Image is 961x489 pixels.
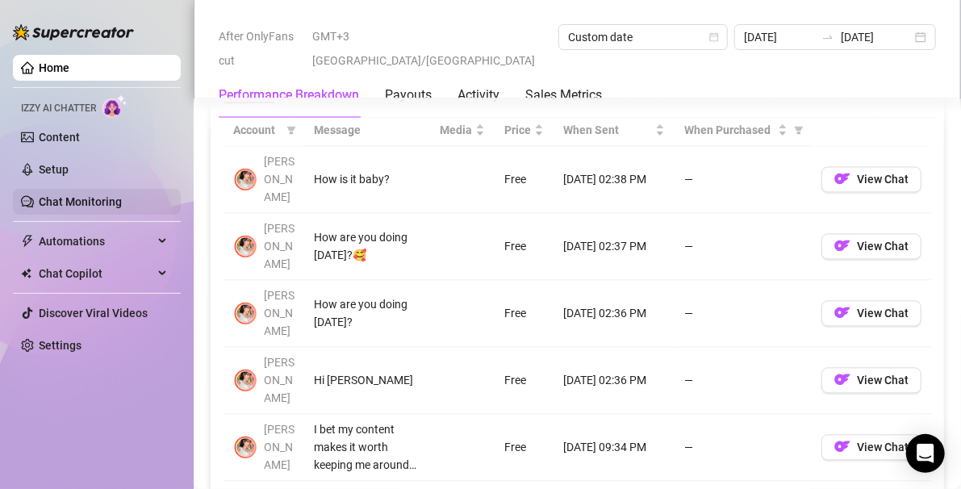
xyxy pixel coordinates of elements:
a: Chat Monitoring [39,195,122,208]
span: View Chat [857,173,909,186]
td: [DATE] 02:36 PM [554,347,675,414]
span: to [821,31,834,44]
input: Start date [744,28,815,46]
span: [PERSON_NAME] [264,155,295,203]
span: [PERSON_NAME] [264,356,295,404]
td: [DATE] 02:38 PM [554,146,675,213]
a: OFView Chat [821,444,921,457]
td: [DATE] 02:36 PM [554,280,675,347]
button: OFView Chat [821,300,921,326]
a: Discover Viral Videos [39,307,148,320]
a: Settings [39,339,81,352]
a: Home [39,61,69,74]
th: Message [304,115,430,146]
input: End date [841,28,912,46]
a: Content [39,131,80,144]
img: 𝖍𝖔𝖑𝖑𝖞 [234,369,257,391]
div: I bet my content makes it worth keeping me around?🙈 [314,420,420,474]
a: OFView Chat [821,310,921,323]
span: Price [504,121,531,139]
button: OFView Chat [821,367,921,393]
td: — [675,213,812,280]
span: Chat Copilot [39,261,153,286]
div: Sales Metrics [525,86,602,105]
span: calendar [709,32,719,42]
button: OFView Chat [821,166,921,192]
td: [DATE] 02:37 PM [554,213,675,280]
div: Performance Breakdown [219,86,359,105]
th: Media [430,115,495,146]
span: View Chat [857,374,909,387]
img: 𝖍𝖔𝖑𝖑𝖞 [234,436,257,458]
td: Free [495,414,554,481]
span: filter [286,125,296,135]
td: — [675,414,812,481]
button: OFView Chat [821,233,921,259]
img: 𝖍𝖔𝖑𝖑𝖞 [234,235,257,257]
img: Chat Copilot [21,268,31,279]
span: filter [791,118,807,142]
img: 𝖍𝖔𝖑𝖑𝖞 [234,302,257,324]
img: OF [834,237,850,253]
td: Free [495,213,554,280]
div: Payouts [385,86,432,105]
span: When Purchased [684,121,775,139]
span: Media [440,121,472,139]
span: After OnlyFans cut [219,24,303,73]
img: logo-BBDzfeDw.svg [13,24,134,40]
div: Activity [458,86,499,105]
a: OFView Chat [821,243,921,256]
img: OF [834,371,850,387]
button: OFView Chat [821,434,921,460]
th: When Sent [554,115,675,146]
span: [PERSON_NAME] [264,289,295,337]
span: When Sent [563,121,652,139]
div: How are you doing [DATE]?🥰 [314,228,420,264]
a: Setup [39,163,69,176]
span: Automations [39,228,153,254]
span: View Chat [857,441,909,453]
th: Price [495,115,554,146]
td: — [675,280,812,347]
td: Free [495,347,554,414]
span: GMT+3 [GEOGRAPHIC_DATA]/[GEOGRAPHIC_DATA] [312,24,549,73]
img: OF [834,438,850,454]
img: OF [834,170,850,186]
span: filter [794,125,804,135]
span: [PERSON_NAME] [264,222,295,270]
div: How are you doing [DATE]? [314,295,420,331]
td: [DATE] 09:34 PM [554,414,675,481]
span: [PERSON_NAME] [264,423,295,471]
a: OFView Chat [821,377,921,390]
img: 𝖍𝖔𝖑𝖑𝖞 [234,168,257,190]
th: When Purchased [675,115,812,146]
td: — [675,347,812,414]
span: Custom date [568,25,718,49]
div: How is it baby? [314,170,420,188]
img: OF [834,304,850,320]
span: swap-right [821,31,834,44]
span: filter [283,118,299,142]
span: Izzy AI Chatter [21,101,96,116]
div: Open Intercom Messenger [906,434,945,473]
a: OFView Chat [821,176,921,189]
img: AI Chatter [102,94,127,118]
div: Hi [PERSON_NAME] [314,371,420,389]
span: View Chat [857,240,909,253]
span: thunderbolt [21,235,34,248]
td: Free [495,146,554,213]
td: — [675,146,812,213]
span: Account [233,121,280,139]
td: Free [495,280,554,347]
span: View Chat [857,307,909,320]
